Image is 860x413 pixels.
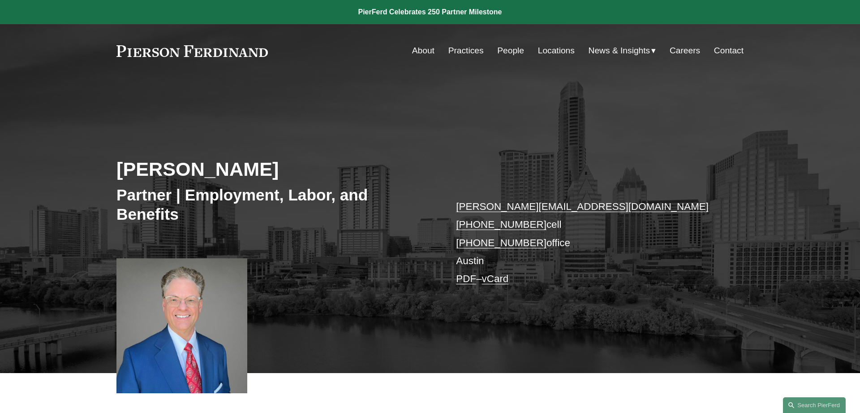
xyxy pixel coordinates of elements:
h2: [PERSON_NAME] [116,157,430,181]
a: Contact [714,42,744,59]
a: Search this site [783,397,846,413]
a: About [412,42,434,59]
a: Careers [670,42,700,59]
a: folder dropdown [589,42,656,59]
a: vCard [482,273,509,284]
a: Practices [448,42,484,59]
a: PDF [456,273,476,284]
a: [PERSON_NAME][EMAIL_ADDRESS][DOMAIN_NAME] [456,201,709,212]
p: cell office Austin – [456,198,717,288]
a: [PHONE_NUMBER] [456,237,546,248]
a: Locations [538,42,575,59]
a: [PHONE_NUMBER] [456,219,546,230]
h3: Partner | Employment, Labor, and Benefits [116,185,430,224]
a: People [497,42,524,59]
span: News & Insights [589,43,650,59]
